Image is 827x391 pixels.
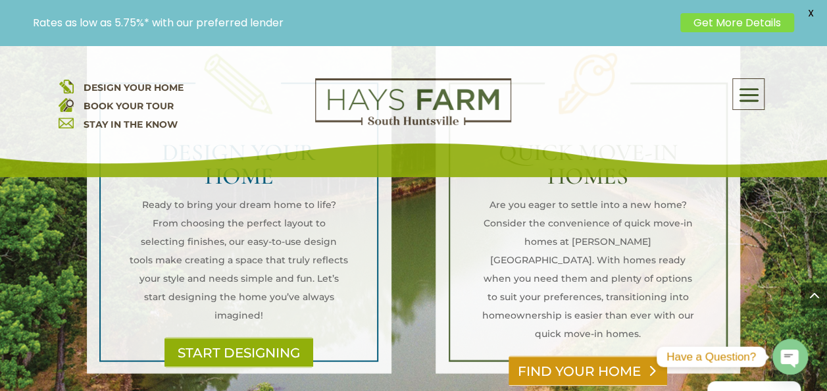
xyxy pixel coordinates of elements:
[315,78,511,126] img: Logo
[509,355,667,386] a: FIND YOUR HOME
[164,337,313,367] a: START DESIGNING
[84,100,174,112] a: BOOK YOUR TOUR
[801,3,820,23] span: X
[478,195,697,342] p: Are you eager to settle into a new home? Consider the convenience of quick move-in homes at [PERS...
[59,78,74,93] img: design your home
[84,118,178,130] a: STAY IN THE KNOW
[130,195,349,324] p: Ready to bring your dream home to life? From choosing the perfect layout to selecting finishes, o...
[680,13,794,32] a: Get More Details
[59,97,74,112] img: book your home tour
[33,16,674,29] p: Rates as low as 5.75%* with our preferred lender
[84,82,184,93] a: DESIGN YOUR HOME
[315,117,511,128] a: hays farm homes huntsville development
